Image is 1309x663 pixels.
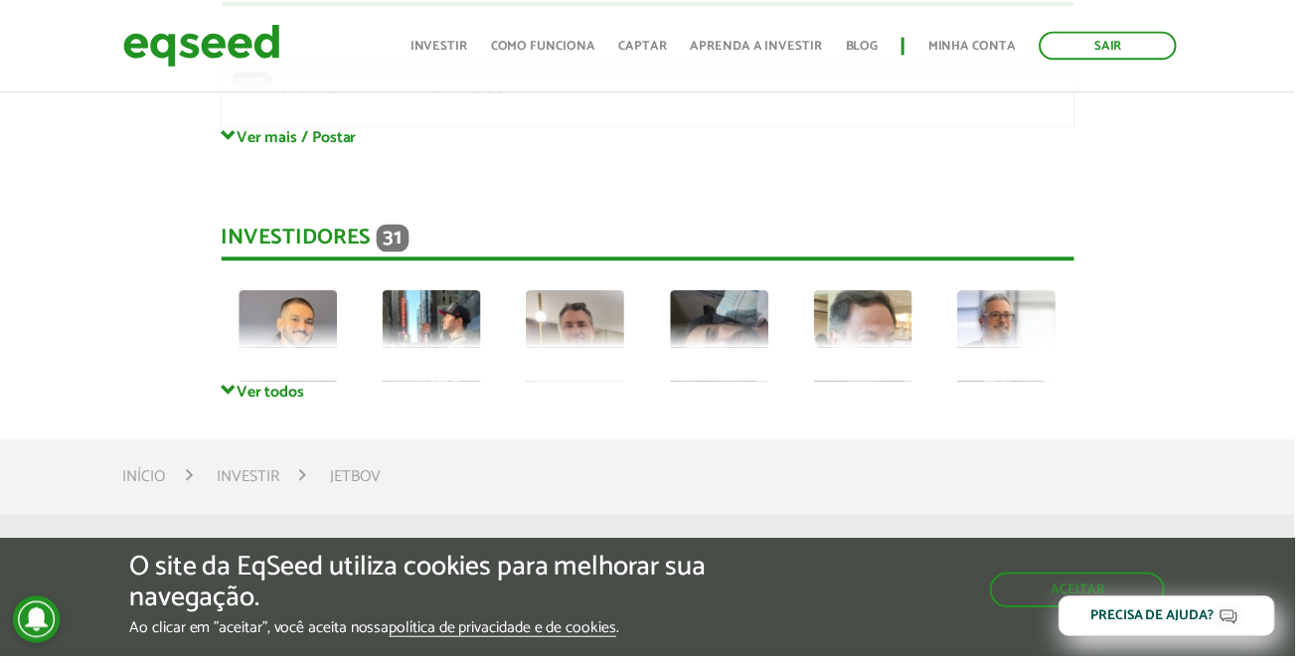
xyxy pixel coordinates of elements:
[1001,579,1178,614] button: Aceitar
[124,20,283,73] img: EqSeed
[938,41,1027,54] a: Minha conta
[224,386,1086,405] a: Ver todos
[532,293,631,393] img: picture-126834-1752512559.jpg
[678,293,777,393] img: picture-121595-1719786865.jpg
[387,293,486,393] img: picture-112095-1687613792.jpg
[224,227,1086,263] div: Investidores
[381,227,413,254] span: 31
[823,293,922,393] img: picture-112624-1716663541.png
[414,41,472,54] a: Investir
[496,41,601,54] a: Como funciona
[625,41,674,54] a: Captar
[334,468,386,495] li: JetBov
[220,474,282,490] a: Investir
[855,41,888,54] a: Blog
[124,474,168,490] a: Início
[968,293,1067,393] img: picture-112313-1743624016.jpg
[698,41,831,54] a: Aprenda a investir
[1051,32,1190,61] a: Sair
[131,625,759,644] p: Ao clicar em "aceitar", você aceita nossa .
[242,293,341,393] img: picture-72979-1756068561.jpg
[224,128,1086,147] a: Ver mais / Postar
[131,559,759,620] h5: O site da EqSeed utiliza cookies para melhorar sua navegação.
[394,627,623,644] a: política de privacidade e de cookies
